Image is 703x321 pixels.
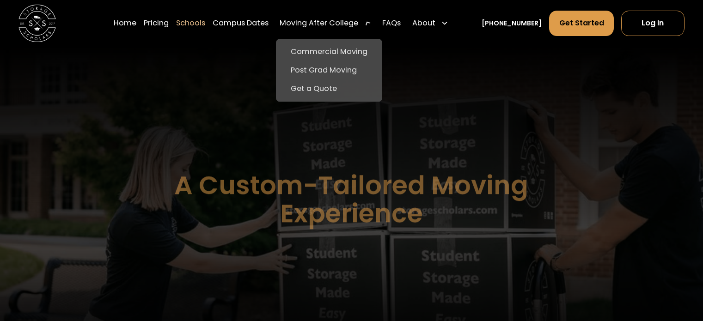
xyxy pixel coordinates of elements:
h1: A Custom-Tailored Moving Experience [128,172,575,228]
a: Campus Dates [213,10,269,36]
a: Schools [176,10,205,36]
a: Home [114,10,136,36]
div: About [409,10,452,36]
a: Post Grad Moving [280,61,379,79]
a: FAQs [382,10,401,36]
a: Get Started [549,11,613,36]
a: [PHONE_NUMBER] [482,18,542,28]
a: Get a Quote [280,79,379,98]
div: Moving After College [280,18,358,29]
div: About [412,18,435,29]
img: Storage Scholars main logo [18,5,56,42]
a: home [18,5,56,42]
nav: Moving After College [276,39,382,102]
a: Log In [621,11,685,36]
a: Pricing [144,10,169,36]
a: Commercial Moving [280,42,379,61]
div: Moving After College [276,10,375,36]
